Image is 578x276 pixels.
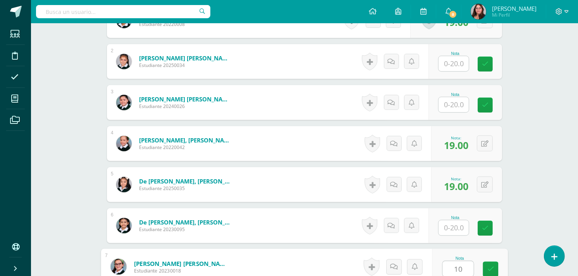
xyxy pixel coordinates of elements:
img: cb91a9612e9798cff4f7dfda12663585.png [116,136,132,151]
img: a350bbd67ea0b1332974b310169efa85.png [471,4,486,19]
input: 0-20.0 [439,220,469,235]
span: Mi Perfil [492,12,537,18]
span: 19.00 [444,180,468,193]
span: [PERSON_NAME] [492,5,537,12]
img: f1e2a8a46fe0d68585e4c43ad9b388c0.png [116,177,132,192]
span: Estudiante 20250035 [139,185,232,192]
div: Nota [442,256,478,261]
img: c31606e19f18a031792d88a6ae549f9c.png [116,218,132,233]
span: 19.00 [444,139,468,152]
span: Estudiante 20220008 [139,21,232,27]
a: de [PERSON_NAME], [PERSON_NAME] [139,218,232,226]
span: Estudiante 20250034 [139,62,232,69]
img: a46d87d26a2b655cda648f0ddc069436.png [116,95,132,110]
a: de [PERSON_NAME], [PERSON_NAME] [139,177,232,185]
input: 0-20.0 [439,97,469,112]
span: Estudiante 20220042 [139,144,232,151]
div: Nota [438,51,472,56]
input: 0-20.0 [439,56,469,71]
span: Estudiante 20230018 [134,267,230,274]
a: [PERSON_NAME] [PERSON_NAME] [139,95,232,103]
input: Busca un usuario... [36,5,210,18]
span: 8 [449,10,457,19]
div: Nota: [444,135,468,141]
a: [PERSON_NAME], [PERSON_NAME] [139,136,232,144]
img: 38f5c948d24cbb01d10da8599f71c1c6.png [110,259,126,274]
img: 941254f8f6f1d9bec1b43ea8def0b61f.png [116,54,132,69]
span: Estudiante 20230095 [139,226,232,233]
span: Estudiante 20240026 [139,103,232,110]
div: Nota [438,93,472,97]
a: [PERSON_NAME] [PERSON_NAME] [139,54,232,62]
div: Nota [438,216,472,220]
div: Nota: [444,176,468,182]
a: [PERSON_NAME] [PERSON_NAME] [134,259,230,267]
